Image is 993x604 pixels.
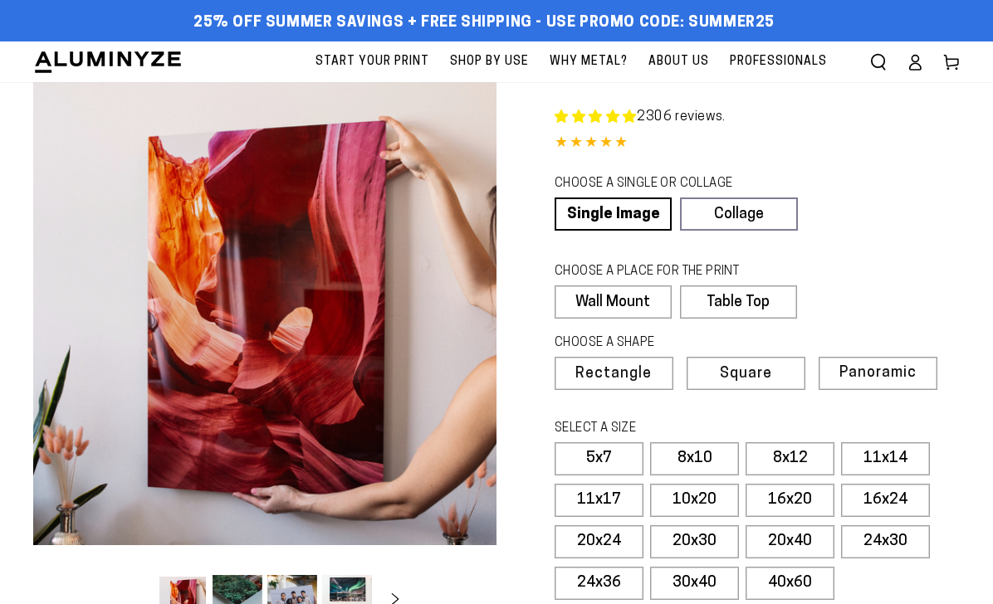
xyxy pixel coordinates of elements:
[193,14,775,32] span: 25% off Summer Savings + Free Shipping - Use Promo Code: SUMMER25
[746,484,834,517] label: 16x20
[541,41,636,82] a: Why Metal?
[555,334,784,353] legend: CHOOSE A SHAPE
[555,285,672,319] label: Wall Mount
[316,51,429,72] span: Start Your Print
[450,51,529,72] span: Shop By Use
[33,50,183,75] img: Aluminyze
[555,525,643,558] label: 20x24
[555,263,781,281] legend: CHOOSE A PLACE FOR THE PRINT
[555,132,960,156] div: 4.85 out of 5.0 stars
[839,365,917,381] span: Panoramic
[860,44,897,80] summary: Search our site
[648,51,709,72] span: About Us
[841,484,930,517] label: 16x24
[841,525,930,558] label: 24x30
[720,367,772,382] span: Square
[746,567,834,600] label: 40x60
[307,41,438,82] a: Start Your Print
[555,484,643,517] label: 11x17
[730,51,827,72] span: Professionals
[640,41,717,82] a: About Us
[841,442,930,475] label: 11x14
[746,442,834,475] label: 8x12
[442,41,537,82] a: Shop By Use
[650,484,739,517] label: 10x20
[650,525,739,558] label: 20x30
[722,41,835,82] a: Professionals
[555,567,643,600] label: 24x36
[650,442,739,475] label: 8x10
[555,420,791,438] legend: SELECT A SIZE
[555,197,672,231] a: Single Image
[555,175,782,193] legend: CHOOSE A SINGLE OR COLLAGE
[575,367,652,382] span: Rectangle
[555,442,643,475] label: 5x7
[550,51,628,72] span: Why Metal?
[680,285,797,319] label: Table Top
[680,197,797,231] a: Collage
[746,525,834,558] label: 20x40
[650,567,739,600] label: 30x40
